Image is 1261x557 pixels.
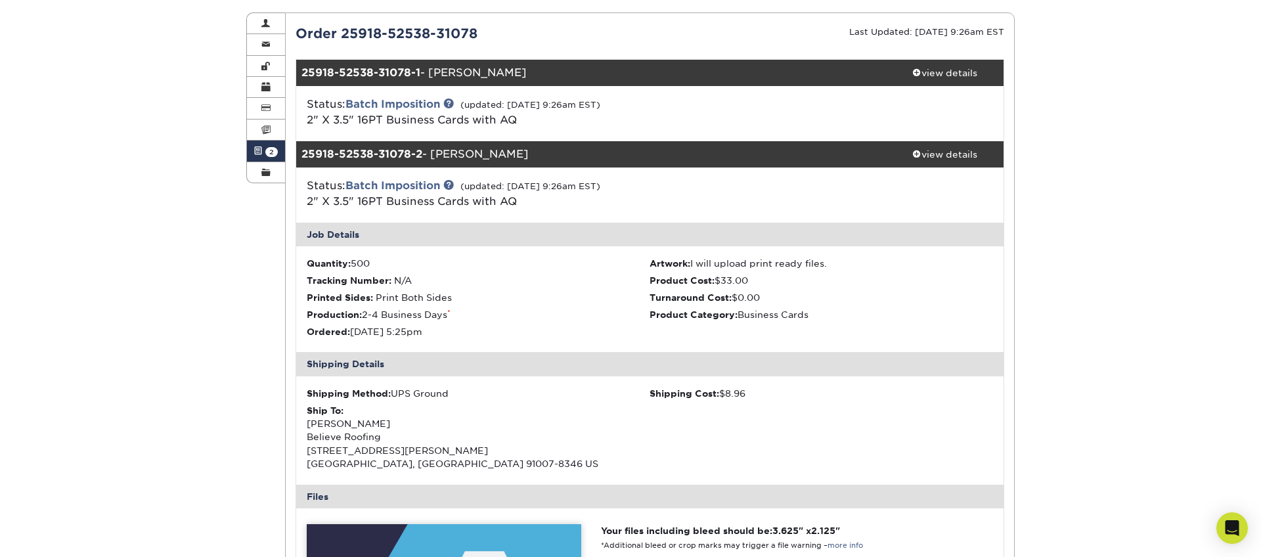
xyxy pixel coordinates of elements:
[650,309,738,320] strong: Product Category:
[650,257,993,270] li: I will upload print ready files.
[296,352,1004,376] div: Shipping Details
[296,223,1004,246] div: Job Details
[601,541,863,550] small: *Additional bleed or crop marks may trigger a file warning –
[650,275,715,286] strong: Product Cost:
[297,178,768,210] div: Status:
[650,274,993,287] li: $33.00
[247,141,285,162] a: 2
[345,98,440,110] a: Batch Imposition
[307,404,650,471] div: [PERSON_NAME] Believe Roofing [STREET_ADDRESS][PERSON_NAME] [GEOGRAPHIC_DATA], [GEOGRAPHIC_DATA] ...
[345,179,440,192] a: Batch Imposition
[307,405,343,416] strong: Ship To:
[307,308,650,321] li: 2-4 Business Days
[307,325,650,338] li: [DATE] 5:25pm
[296,141,886,167] div: - [PERSON_NAME]
[460,100,600,110] small: (updated: [DATE] 9:26am EST)
[286,24,650,43] div: Order 25918-52538-31078
[307,275,391,286] strong: Tracking Number:
[307,257,650,270] li: 500
[885,148,1004,161] div: view details
[811,525,835,536] span: 2.125
[772,525,799,536] span: 3.625
[885,60,1004,86] a: view details
[307,195,517,208] a: 2" X 3.5" 16PT Business Cards with AQ
[307,258,351,269] strong: Quantity:
[650,291,993,304] li: $0.00
[885,141,1004,167] a: view details
[296,485,1004,508] div: Files
[297,97,768,128] div: Status:
[301,66,420,79] strong: 25918-52538-31078-1
[650,387,993,400] div: $8.96
[307,309,362,320] strong: Production:
[601,525,840,536] strong: Your files including bleed should be: " x "
[296,60,886,86] div: - [PERSON_NAME]
[307,114,517,126] a: 2" X 3.5" 16PT Business Cards with AQ
[307,388,391,399] strong: Shipping Method:
[301,148,422,160] strong: 25918-52538-31078-2
[376,292,452,303] span: Print Both Sides
[307,326,350,337] strong: Ordered:
[650,308,993,321] li: Business Cards
[650,388,719,399] strong: Shipping Cost:
[828,541,863,550] a: more info
[650,292,732,303] strong: Turnaround Cost:
[307,292,373,303] strong: Printed Sides:
[1216,512,1248,544] div: Open Intercom Messenger
[460,181,600,191] small: (updated: [DATE] 9:26am EST)
[394,275,412,286] span: N/A
[885,66,1004,79] div: view details
[650,258,690,269] strong: Artwork:
[849,27,1004,37] small: Last Updated: [DATE] 9:26am EST
[265,147,278,157] span: 2
[307,387,650,400] div: UPS Ground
